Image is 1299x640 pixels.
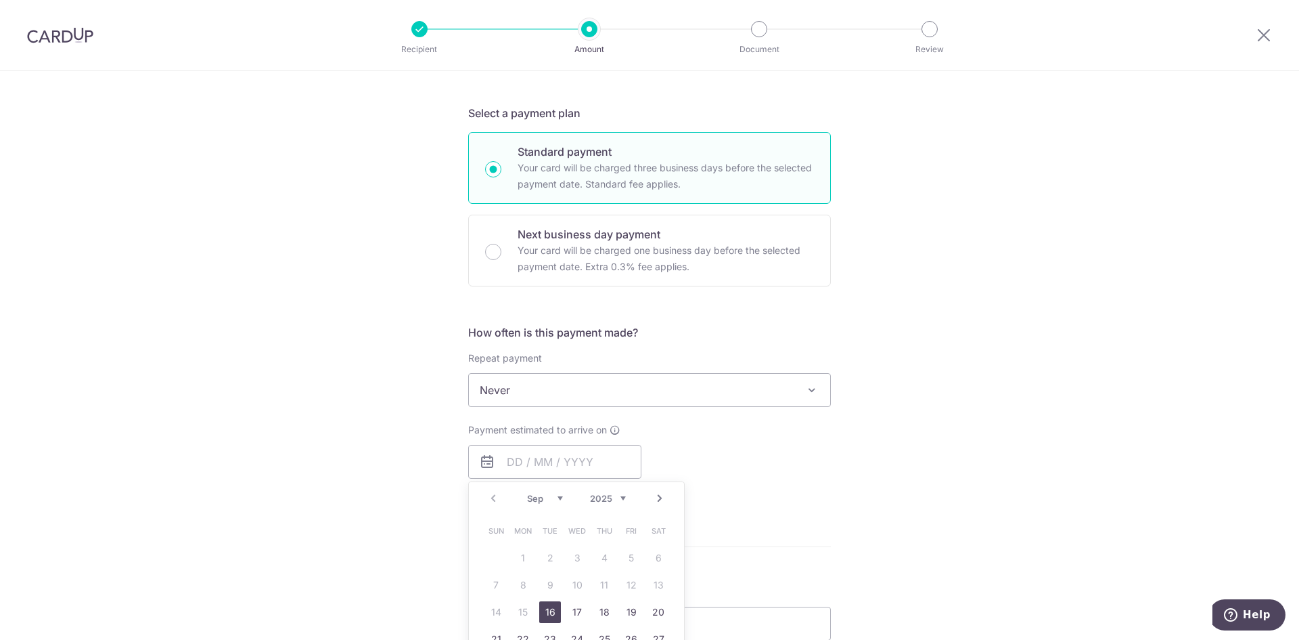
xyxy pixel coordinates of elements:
p: Your card will be charged three business days before the selected payment date. Standard fee appl... [518,160,814,192]
p: Document [709,43,809,56]
p: Amount [539,43,639,56]
p: Recipient [369,43,470,56]
span: Tuesday [539,520,561,542]
span: Monday [512,520,534,542]
iframe: Opens a widget where you can find more information [1212,599,1285,633]
span: Wednesday [566,520,588,542]
a: 19 [620,601,642,623]
a: 18 [593,601,615,623]
span: Sunday [485,520,507,542]
label: Repeat payment [468,351,542,365]
span: Friday [620,520,642,542]
a: 17 [566,601,588,623]
p: Standard payment [518,144,814,160]
h5: Select a payment plan [468,105,831,121]
p: Your card will be charged one business day before the selected payment date. Extra 0.3% fee applies. [518,242,814,275]
p: Review [880,43,980,56]
span: Never [468,373,831,407]
p: Next business day payment [518,226,814,242]
input: DD / MM / YYYY [468,445,641,479]
span: Thursday [593,520,615,542]
h5: How often is this payment made? [468,324,831,341]
span: Payment estimated to arrive on [468,423,607,437]
span: Saturday [647,520,669,542]
a: 16 [539,601,561,623]
a: 20 [647,601,669,623]
span: Never [469,374,830,406]
img: CardUp [27,27,93,43]
a: Next [652,490,668,507]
